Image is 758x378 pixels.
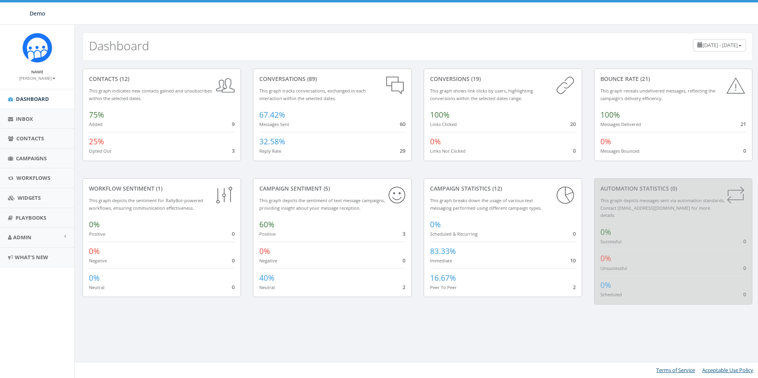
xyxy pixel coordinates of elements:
small: This graph tracks conversations, exchanged in each interaction within the selected dates. [259,88,366,101]
a: Terms of Service [656,366,695,374]
small: Name [31,69,43,75]
span: 32.58% [259,136,285,147]
small: Links Clicked [430,121,457,127]
span: 0% [600,280,611,290]
span: (19) [470,75,481,83]
span: Campaigns [16,155,47,162]
small: Unsuccessful [600,265,627,271]
span: 20 [570,120,576,128]
span: Demo [30,10,45,17]
small: Neutral [89,284,105,290]
span: Widgets [18,194,41,201]
span: (12) [491,185,502,192]
span: [DATE] - [DATE] [703,41,738,49]
span: 0% [600,253,611,264]
span: (5) [322,185,330,192]
span: 0 [743,264,746,272]
span: Inbox [16,115,33,122]
span: Admin [13,234,32,241]
small: Scheduled [600,291,622,297]
small: Opted Out [89,148,111,154]
small: Messages Sent [259,121,289,127]
small: [PERSON_NAME] [19,75,55,81]
span: 3 [403,230,405,237]
small: This graph indicates new contacts gained and unsubscribes within the selected dates. [89,88,212,101]
span: 25% [89,136,104,147]
div: Campaign Sentiment [259,185,405,193]
small: Positive [89,231,105,237]
span: 0 [573,230,576,237]
small: Negative [89,258,107,264]
span: 60% [259,219,274,230]
div: Automation Statistics [600,185,746,193]
span: What's New [15,254,48,261]
span: 75% [89,110,104,120]
span: 0 [573,147,576,154]
span: 0 [743,238,746,245]
span: 3 [232,147,235,154]
small: Added [89,121,103,127]
span: Playbooks [16,214,46,221]
span: Workflows [16,174,50,181]
span: 2 [403,283,405,291]
span: 29 [400,147,405,154]
a: Acceptable Use Policy [702,366,753,374]
small: Peer To Peer [430,284,457,290]
span: 0% [430,136,441,147]
div: conversations [259,75,405,83]
small: This graph depicts messages sent via automation standards. Contact [EMAIL_ADDRESS][DOMAIN_NAME] f... [600,197,725,218]
span: (21) [639,75,650,83]
span: (89) [306,75,317,83]
small: Positive [259,231,276,237]
span: 21 [740,120,746,128]
span: 10 [570,257,576,264]
span: 0% [259,246,270,256]
span: 0% [600,136,611,147]
small: Immediate [430,258,452,264]
span: 83.33% [430,246,456,256]
span: 0% [89,273,100,283]
small: Reply Rate [259,148,281,154]
span: 2 [573,283,576,291]
img: Icon_1.png [22,33,52,63]
span: 40% [259,273,274,283]
span: 0 [743,291,746,298]
div: conversions [430,75,576,83]
span: 16.67% [430,273,456,283]
span: 0 [232,230,235,237]
span: 60 [400,120,405,128]
span: 0% [430,219,441,230]
span: 0 [232,257,235,264]
small: Scheduled & Recurring [430,231,478,237]
span: (12) [118,75,129,83]
small: This graph reveals undelivered messages, reflecting the campaign's delivery efficiency. [600,88,715,101]
div: Campaign Statistics [430,185,576,193]
small: Successful [600,238,622,244]
span: 0% [600,227,611,237]
small: This graph depicts the sentiment for RallyBot-powered workflows, ensuring communication effective... [89,197,203,211]
span: 67.42% [259,110,285,120]
div: Bounce Rate [600,75,746,83]
span: 100% [600,110,620,120]
span: (0) [669,185,677,192]
small: Messages Delivered [600,121,641,127]
span: 0 [403,257,405,264]
span: 0% [89,246,100,256]
small: Messages Bounced [600,148,640,154]
span: Dashboard [16,95,49,102]
span: 9 [232,120,235,128]
span: 0 [232,283,235,291]
a: [PERSON_NAME] [19,74,55,81]
span: 100% [430,110,450,120]
small: This graph shows link clicks by users, highlighting conversions within the selected dates range. [430,88,533,101]
small: This graph breaks down the usage of various text messaging performed using different campaign types. [430,197,542,211]
small: This graph depicts the sentiment of text message campaigns, providing insight about your message ... [259,197,385,211]
span: Contacts [16,135,44,142]
small: Negative [259,258,277,264]
small: Links Not Clicked [430,148,466,154]
span: 0% [89,219,100,230]
span: (1) [154,185,162,192]
div: Workflow Sentiment [89,185,235,193]
small: Neutral [259,284,275,290]
span: 0 [743,147,746,154]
